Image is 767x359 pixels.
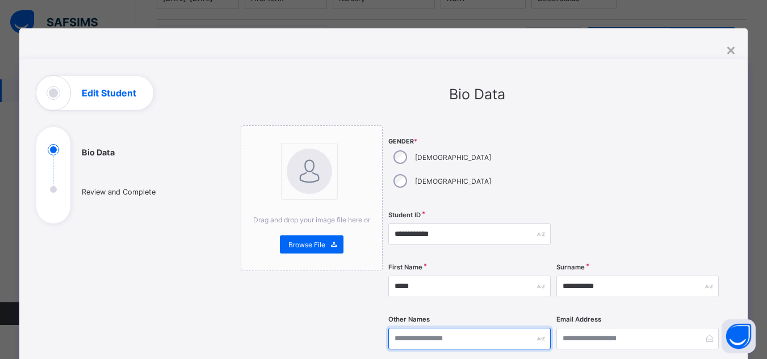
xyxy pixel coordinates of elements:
label: Email Address [556,315,601,323]
span: Browse File [288,240,325,249]
label: Surname [556,263,585,271]
span: Drag and drop your image file here or [253,216,370,224]
label: [DEMOGRAPHIC_DATA] [415,153,491,162]
label: Student ID [388,211,421,219]
div: × [726,40,736,59]
span: Bio Data [449,86,505,103]
label: First Name [388,263,422,271]
span: Gender [388,138,551,145]
h1: Edit Student [82,88,136,98]
button: Open asap [722,319,756,353]
label: [DEMOGRAPHIC_DATA] [415,177,491,185]
img: bannerImage [287,149,332,194]
div: bannerImageDrag and drop your image file here orBrowse File [241,125,383,271]
label: Other Names [388,315,430,323]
